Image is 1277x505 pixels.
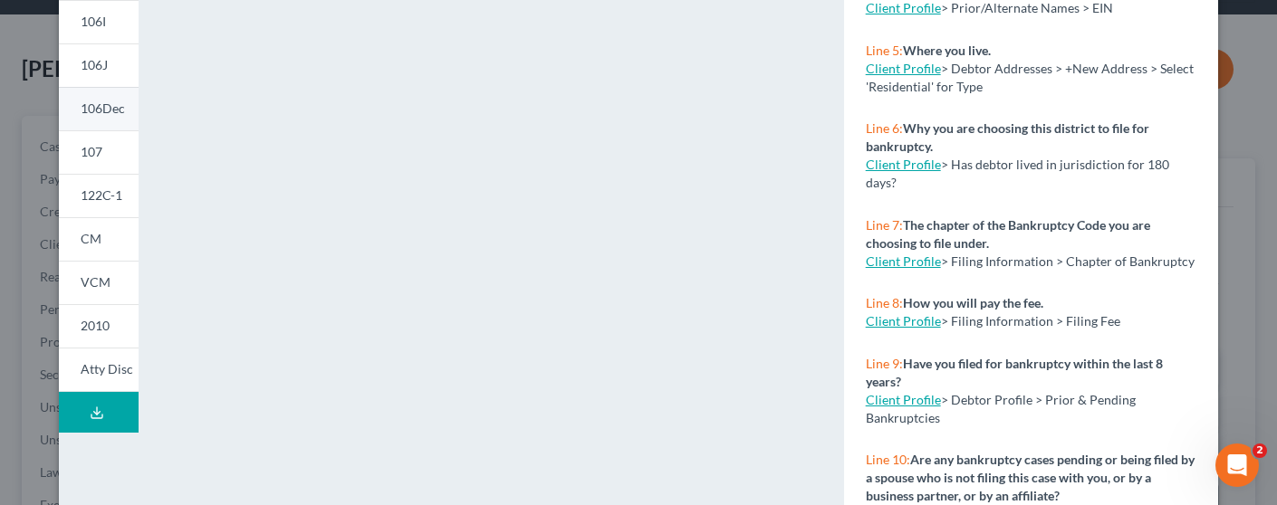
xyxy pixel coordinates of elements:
a: CM [59,217,139,261]
a: Client Profile [866,61,941,76]
span: 106J [81,57,108,72]
strong: How you will pay the fee. [903,295,1043,310]
span: > Has debtor lived in jurisdiction for 180 days? [866,157,1169,190]
span: Line 5: [866,43,903,58]
span: CM [81,231,101,246]
a: 106Dec [59,87,139,130]
a: VCM [59,261,139,304]
span: Line 8: [866,295,903,310]
span: 106Dec [81,100,125,116]
iframe: Intercom live chat [1215,443,1259,487]
span: 2 [1253,443,1267,458]
span: > Debtor Profile > Prior & Pending Bankruptcies [866,392,1136,425]
a: 122C-1 [59,174,139,217]
a: Atty Disc [59,348,139,392]
span: Line 7: [866,217,903,233]
a: Client Profile [866,253,941,269]
a: Client Profile [866,313,941,329]
strong: The chapter of the Bankruptcy Code you are choosing to file under. [866,217,1150,251]
span: Line 9: [866,356,903,371]
span: 107 [81,144,102,159]
span: 106I [81,14,106,29]
span: > Debtor Addresses > +New Address > Select 'Residential' for Type [866,61,1194,94]
strong: Are any bankruptcy cases pending or being filed by a spouse who is not filing this case with you,... [866,452,1195,503]
strong: Why you are choosing this district to file for bankruptcy. [866,120,1149,154]
span: Line 6: [866,120,903,136]
span: Line 10: [866,452,910,467]
a: 107 [59,130,139,174]
span: Atty Disc [81,361,133,376]
a: Client Profile [866,157,941,172]
span: > Filing Information > Filing Fee [941,313,1120,329]
a: 2010 [59,304,139,348]
strong: Have you filed for bankruptcy within the last 8 years? [866,356,1163,389]
span: VCM [81,274,110,290]
a: 106J [59,43,139,87]
span: > Filing Information > Chapter of Bankruptcy [941,253,1195,269]
span: 2010 [81,318,110,333]
a: Client Profile [866,392,941,407]
span: 122C-1 [81,187,122,203]
strong: Where you live. [903,43,991,58]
